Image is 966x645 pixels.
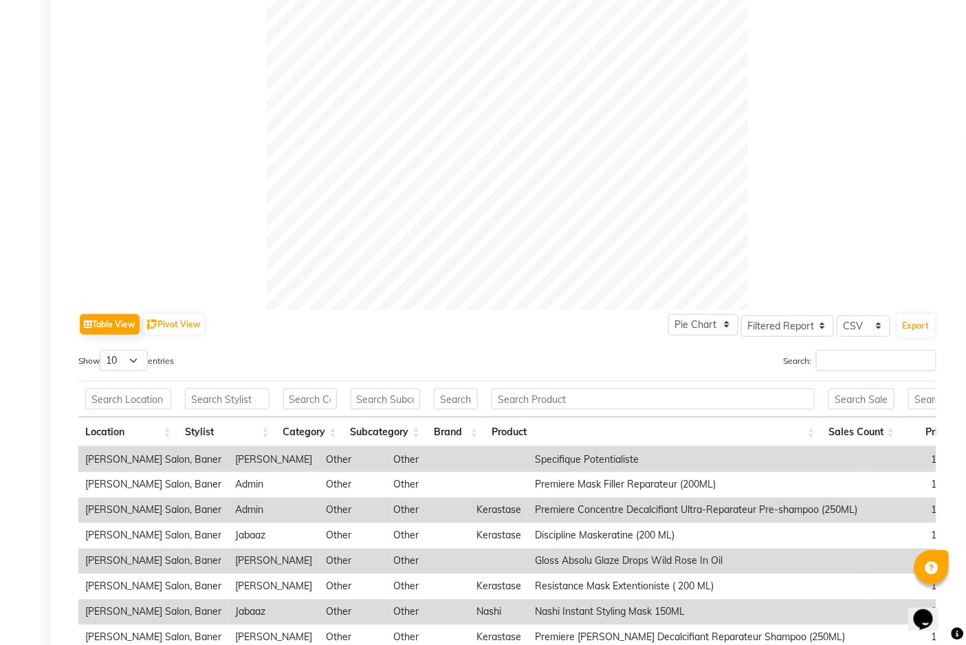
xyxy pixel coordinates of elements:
td: Other [319,600,386,625]
td: Gloss Absolu Glaze Drops Wild Rose In Oil [528,549,864,574]
td: Other [319,498,386,523]
iframe: chat widget [908,590,952,631]
td: Nashi [470,600,528,625]
td: Premiere Concentre Decalcifiant Ultra-Reparateur Pre-shampoo (250ML) [528,498,864,523]
td: Jabaaz [228,523,319,549]
td: [PERSON_NAME] Salon, Baner [78,523,228,549]
input: Search Product [492,389,815,410]
input: Search Price [908,389,959,410]
td: Other [319,523,386,549]
button: Pivot View [144,314,204,335]
td: [PERSON_NAME] Salon, Baner [78,447,228,472]
td: Nashi Instant Styling Mask 150ML [528,600,864,625]
input: Search Sales Count [828,389,894,410]
th: Category: activate to sort column ascending [276,417,344,447]
input: Search Category [283,389,337,410]
input: Search Subcategory [351,389,420,410]
td: 2 [864,600,944,625]
td: [PERSON_NAME] Salon, Baner [78,574,228,600]
td: 1 [864,574,944,600]
input: Search: [816,350,936,371]
td: 1 [864,447,944,472]
input: Search Stylist [185,389,270,410]
td: [PERSON_NAME] [228,574,319,600]
td: Kerastase [470,574,528,600]
th: Price: activate to sort column ascending [901,417,966,447]
td: [PERSON_NAME] Salon, Baner [78,472,228,498]
td: Other [319,574,386,600]
td: [PERSON_NAME] [228,447,319,472]
input: Search Location [85,389,171,410]
td: 1 [864,523,944,549]
td: Kerastase [470,498,528,523]
th: Stylist: activate to sort column ascending [178,417,276,447]
label: Search: [783,350,936,371]
td: Kerastase [470,523,528,549]
input: Search Brand [434,389,478,410]
th: Subcategory: activate to sort column ascending [344,417,427,447]
td: Specifique Potentialiste [528,447,864,472]
td: Admin [228,472,319,498]
td: Other [386,549,470,574]
td: Other [319,472,386,498]
td: Jabaaz [228,600,319,625]
th: Product: activate to sort column ascending [485,417,822,447]
td: Resistance Mask Extentioniste ( 200 ML) [528,574,864,600]
td: Other [386,600,470,625]
button: Table View [80,314,140,335]
button: Export [897,314,935,338]
th: Brand: activate to sort column ascending [427,417,485,447]
th: Location: activate to sort column ascending [78,417,178,447]
td: [PERSON_NAME] Salon, Baner [78,549,228,574]
td: Other [386,523,470,549]
td: Other [386,574,470,600]
td: Other [319,549,386,574]
select: Showentries [100,350,148,371]
td: Admin [228,498,319,523]
img: pivot.png [147,320,157,330]
td: Other [319,447,386,472]
td: [PERSON_NAME] [228,549,319,574]
td: [PERSON_NAME] Salon, Baner [78,600,228,625]
td: 1 [864,472,944,498]
td: Discipline Maskeratine (200 ML) [528,523,864,549]
th: Sales Count: activate to sort column ascending [822,417,901,447]
td: Other [386,498,470,523]
td: 1 [864,498,944,523]
td: [PERSON_NAME] Salon, Baner [78,498,228,523]
td: 1 [864,549,944,574]
label: Show entries [78,350,174,371]
td: Other [386,447,470,472]
td: Premiere Mask Filler Reparateur (200ML) [528,472,864,498]
td: Other [386,472,470,498]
